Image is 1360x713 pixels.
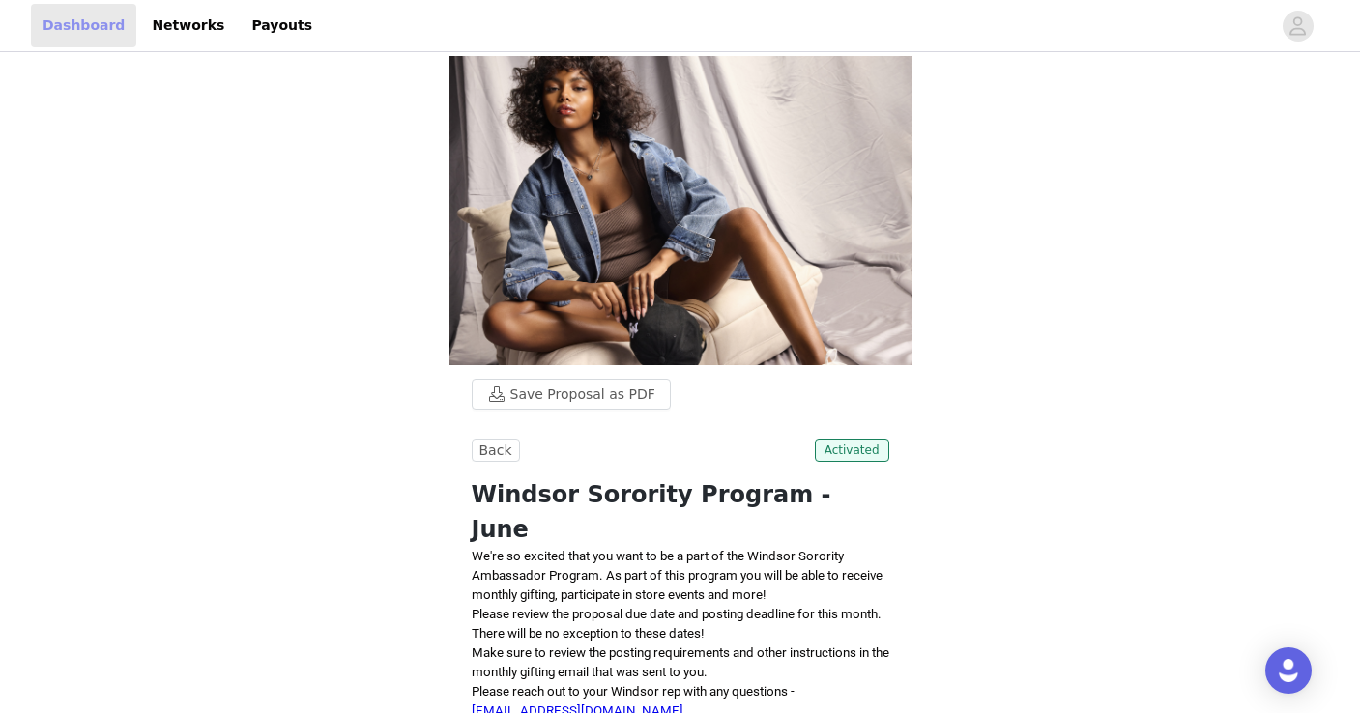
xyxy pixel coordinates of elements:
[240,4,324,47] a: Payouts
[1288,11,1307,42] div: avatar
[472,645,889,679] span: Make sure to review the posting requirements and other instructions in the monthly gifting email ...
[472,439,520,462] button: Back
[1265,647,1312,694] div: Open Intercom Messenger
[449,56,912,365] img: campaign image
[31,4,136,47] a: Dashboard
[472,477,889,547] h1: Windsor Sorority Program - June
[815,439,889,462] span: Activated
[472,379,671,410] button: Save Proposal as PDF
[140,4,236,47] a: Networks
[472,607,882,641] span: Please review the proposal due date and posting deadline for this month. There will be no excepti...
[472,549,883,602] span: We're so excited that you want to be a part of the Windsor Sorority Ambassador Program. As part o...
